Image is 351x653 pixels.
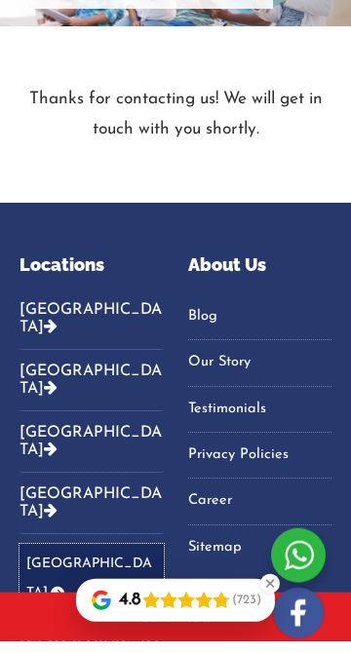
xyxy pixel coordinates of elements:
a: Call Now [138,620,213,637]
a: Our Story [188,360,332,389]
aside: Footer Widget 3 [188,263,332,598]
button: [GEOGRAPHIC_DATA] [19,362,164,423]
a: Sitemap [188,545,332,574]
img: white-facebook.png [273,599,324,650]
nav: Menu [188,314,332,574]
a: [GEOGRAPHIC_DATA] [19,556,164,627]
p: Locations [19,263,164,289]
button: [GEOGRAPHIC_DATA] [19,314,164,362]
button: [GEOGRAPHIC_DATA] [19,484,164,546]
div: (723) [232,604,261,620]
button: [GEOGRAPHIC_DATA] [19,423,164,484]
a: Blog [188,314,332,343]
div: Rating: 4.8 out of 5 [119,600,230,624]
p: Thanks for contacting us! We will get in touch with you shortly. [19,96,331,156]
p: About Us [188,263,332,289]
div: 4.8 [119,600,140,624]
a: Career [188,498,332,527]
a: Privacy Policies [188,452,332,481]
a: Testimonials [188,406,332,436]
button: Close Badge [260,586,280,605]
